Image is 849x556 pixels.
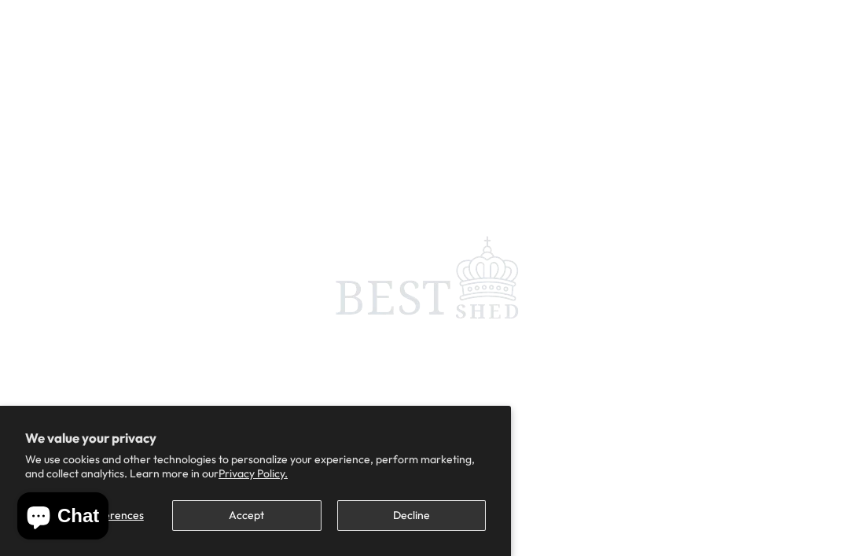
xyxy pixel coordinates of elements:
[13,492,113,543] inbox-online-store-chat: Shopify online store chat
[172,500,321,531] button: Accept
[219,466,288,481] a: Privacy Policy.
[25,452,486,481] p: We use cookies and other technologies to personalize your experience, perform marketing, and coll...
[337,500,486,531] button: Decline
[25,431,486,445] h2: We value your privacy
